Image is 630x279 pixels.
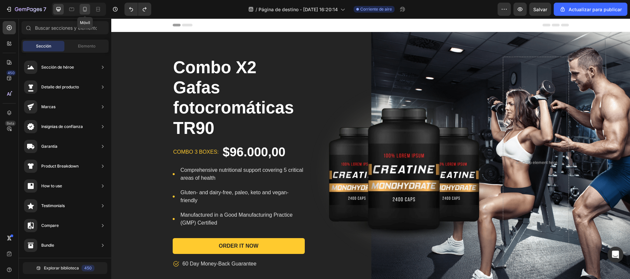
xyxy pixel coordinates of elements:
span: Salvar [533,7,547,12]
div: Marcas [41,104,55,110]
button: 7 [3,3,49,16]
span: Corriente de aire [360,6,392,12]
div: Bundle [41,242,54,249]
input: Buscar secciones y elementos [21,21,109,34]
div: Detalle del producto [41,84,79,90]
div: Compare [41,222,59,229]
iframe: Design area [111,18,630,279]
div: Testimonials [41,202,65,209]
span: Sección [36,43,51,49]
img: 432750572815254551-e4b8b7b4-d3bb-4c0c-8ae1-e35d8b02d64c.webp [193,59,392,250]
button: Actualizar para publicar [554,3,627,16]
div: Sección de héroe [41,64,74,71]
span: / [256,6,257,13]
div: How to use [41,183,62,189]
div: Drop element here [411,141,446,147]
font: Actualizar para publicar [569,6,622,13]
div: 450 [82,265,94,271]
span: Elemento [78,43,95,49]
button: Explorar biblioteca450 [23,262,107,274]
div: Product Breakdown [41,163,79,170]
div: 450 [6,70,16,76]
span: Explorar biblioteca [44,265,79,271]
span: Página de destino - [DATE] 16:20:14 [259,6,338,13]
div: Garantía [41,143,57,150]
div: Deshacer/Rehacer [124,3,151,16]
button: Salvar [529,3,551,16]
div: Beta [5,121,16,126]
div: Abra Intercom Messenger [608,247,623,263]
p: 7 [43,5,46,13]
div: Insignias de confianza [41,123,83,130]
